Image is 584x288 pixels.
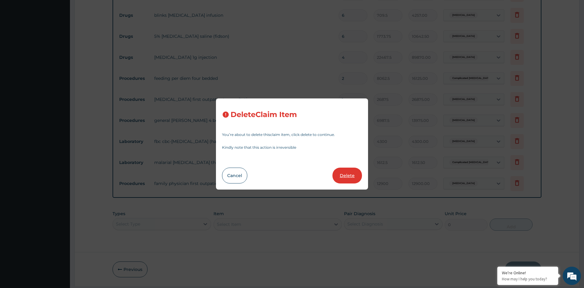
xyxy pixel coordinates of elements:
[32,34,102,42] div: Chat with us now
[502,270,554,276] div: We're Online!
[222,133,362,137] p: You’re about to delete this claim item , click delete to continue.
[222,146,362,149] p: Kindly note that this action is irreversible
[11,30,25,46] img: d_794563401_company_1708531726252_794563401
[100,3,114,18] div: Minimize live chat window
[222,168,247,183] button: Cancel
[332,168,362,183] button: Delete
[231,111,297,119] h3: Delete Claim Item
[3,166,116,188] textarea: Type your message and hit 'Enter'
[35,77,84,138] span: We're online!
[502,276,554,282] p: How may I help you today?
